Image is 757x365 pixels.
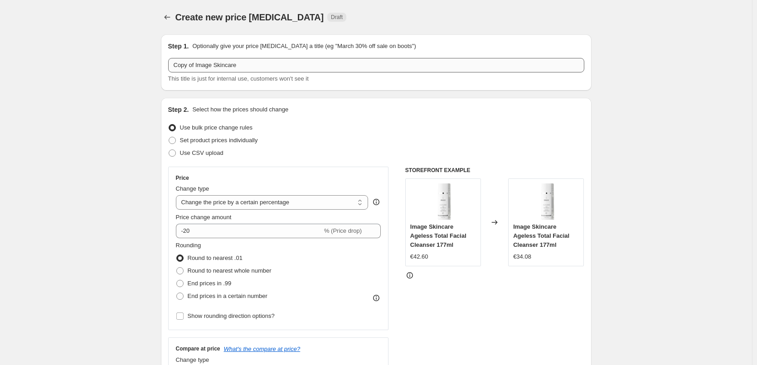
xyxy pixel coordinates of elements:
[176,185,209,192] span: Change type
[180,137,258,144] span: Set product prices individually
[168,75,309,82] span: This title is just for internal use, customers won't see it
[175,12,324,22] span: Create new price [MEDICAL_DATA]
[168,105,189,114] h2: Step 2.
[176,345,220,352] h3: Compare at price
[192,105,288,114] p: Select how the prices should change
[324,227,362,234] span: % (Price drop)
[161,11,174,24] button: Price change jobs
[176,214,232,221] span: Price change amount
[528,183,564,220] img: image-skincare-ageless-total-facial-cleanser-177ml-171732_80x.png
[188,255,243,261] span: Round to nearest .01
[180,124,252,131] span: Use bulk price change rules
[176,356,209,363] span: Change type
[188,267,272,274] span: Round to nearest whole number
[180,149,223,156] span: Use CSV upload
[176,224,322,238] input: -15
[168,58,584,72] input: 30% off holiday sale
[192,42,416,51] p: Optionally give your price [MEDICAL_DATA] a title (eg "March 30% off sale on boots")
[372,197,381,207] div: help
[410,223,466,248] span: Image Skincare Ageless Total Facial Cleanser 177ml
[410,253,428,260] span: €42.60
[405,167,584,174] h6: STOREFRONT EXAMPLE
[513,223,569,248] span: Image Skincare Ageless Total Facial Cleanser 177ml
[176,242,201,249] span: Rounding
[513,253,531,260] span: €34.08
[188,280,232,287] span: End prices in .99
[425,183,461,220] img: image-skincare-ageless-total-facial-cleanser-177ml-171732_80x.png
[331,14,343,21] span: Draft
[188,293,267,299] span: End prices in a certain number
[224,346,301,352] button: What's the compare at price?
[188,312,275,319] span: Show rounding direction options?
[176,174,189,182] h3: Price
[168,42,189,51] h2: Step 1.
